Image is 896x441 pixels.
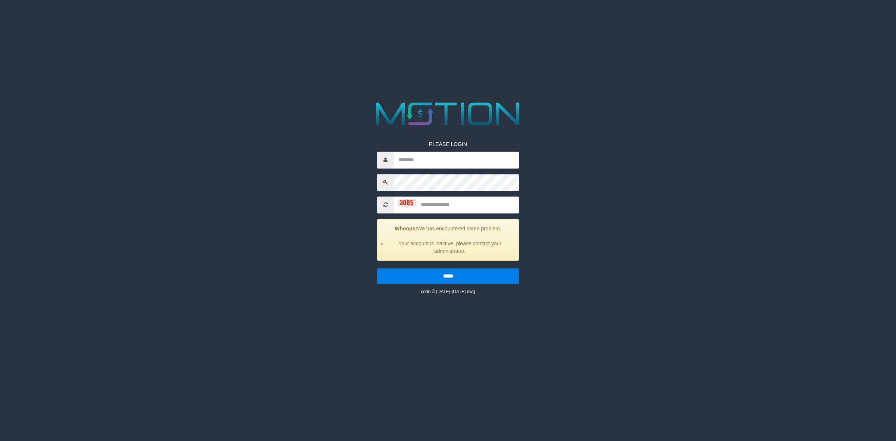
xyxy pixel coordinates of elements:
p: PLEASE LOGIN [377,140,519,148]
li: Your account is inactive, please contact your administrator. [387,240,513,255]
img: captcha [398,199,416,206]
img: MOTION_logo.png [370,98,526,129]
div: We has encountered some problem. [377,219,519,261]
strong: Whoops! [395,226,417,232]
small: code © [DATE]-[DATE] dwg [421,289,475,294]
